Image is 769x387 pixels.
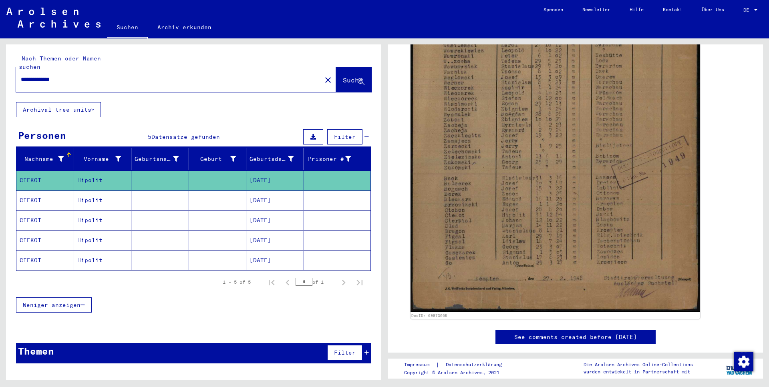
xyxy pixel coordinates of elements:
[74,251,132,270] mat-cell: Hipolit
[336,67,371,92] button: Suche
[246,170,304,190] mat-cell: [DATE]
[246,148,304,170] mat-header-cell: Geburtsdatum
[131,148,189,170] mat-header-cell: Geburtsname
[584,368,693,375] p: wurden entwickelt in Partnerschaft mit
[74,231,132,250] mat-cell: Hipolit
[334,133,356,140] span: Filter
[743,7,752,13] span: DE
[16,251,74,270] mat-cell: CIEKOT
[74,190,132,210] mat-cell: Hipolit
[725,358,755,378] img: yv_logo.png
[74,148,132,170] mat-header-cell: Vorname
[404,361,511,369] div: |
[18,344,54,358] div: Themen
[148,18,221,37] a: Archiv erkunden
[20,152,74,165] div: Nachname
[336,274,352,290] button: Next page
[74,211,132,230] mat-cell: Hipolit
[16,297,92,313] button: Weniger anzeigen
[135,152,189,165] div: Geburtsname
[6,8,101,28] img: Arolsen_neg.svg
[192,155,236,163] div: Geburt‏
[307,155,351,163] div: Prisoner #
[734,352,753,371] img: Zustimmung ändern
[18,128,66,142] div: Personen
[327,129,362,144] button: Filter
[74,170,132,190] mat-cell: Hipolit
[404,361,436,369] a: Impressum
[148,133,151,140] span: 5
[250,152,304,165] div: Geburtsdatum
[189,148,247,170] mat-header-cell: Geburt‏
[16,190,74,210] mat-cell: CIEKOT
[264,274,280,290] button: First page
[352,274,368,290] button: Last page
[223,279,251,286] div: 1 – 5 of 5
[107,18,148,38] a: Suchen
[16,170,74,190] mat-cell: CIEKOT
[411,313,447,318] a: DocID: 69973065
[439,361,511,369] a: Datenschutzerklärung
[151,133,220,140] span: Datensätze gefunden
[19,55,101,70] mat-label: Nach Themen oder Namen suchen
[77,152,131,165] div: Vorname
[135,155,179,163] div: Geburtsname
[296,278,336,286] div: of 1
[246,251,304,270] mat-cell: [DATE]
[192,152,246,165] div: Geburt‏
[304,148,371,170] mat-header-cell: Prisoner #
[280,274,296,290] button: Previous page
[16,102,101,117] button: Archival tree units
[246,190,304,210] mat-cell: [DATE]
[404,369,511,376] p: Copyright © Arolsen Archives, 2021
[16,231,74,250] mat-cell: CIEKOT
[20,155,64,163] div: Nachname
[16,148,74,170] mat-header-cell: Nachname
[77,155,121,163] div: Vorname
[514,333,637,341] a: See comments created before [DATE]
[250,155,294,163] div: Geburtsdatum
[23,301,81,309] span: Weniger anzeigen
[307,152,361,165] div: Prisoner #
[584,361,693,368] p: Die Arolsen Archives Online-Collections
[16,211,74,230] mat-cell: CIEKOT
[343,76,363,84] span: Suche
[320,72,336,88] button: Clear
[327,345,362,360] button: Filter
[323,75,333,85] mat-icon: close
[246,211,304,230] mat-cell: [DATE]
[246,231,304,250] mat-cell: [DATE]
[334,349,356,356] span: Filter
